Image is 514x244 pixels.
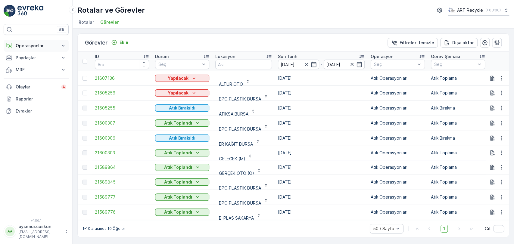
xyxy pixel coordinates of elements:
[95,54,99,60] p: ID
[400,40,434,46] p: Filtreleri temizle
[275,160,368,175] td: [DATE]
[83,91,87,95] div: Toggle Row Selected
[275,190,368,205] td: [DATE]
[95,105,149,111] a: 21605255
[19,224,62,230] p: aysenur.coskun
[275,146,368,160] td: [DATE]
[371,135,425,141] p: Atık Operasyonları
[371,209,425,215] p: Atık Operasyonları
[371,75,425,81] p: Atık Operasyonları
[388,38,438,48] button: Filtreleri temizle
[155,75,209,82] button: Yapılacak
[215,88,272,98] button: BPO PLASTİK BURSA
[155,149,209,156] button: Atık Toplandı
[77,5,145,15] p: Rotalar ve Görevler
[4,93,69,105] a: Raporlar
[164,120,192,126] p: Atık Toplandı
[219,96,261,102] p: BPO PLASTİK BURSA
[95,120,149,126] a: 21600307
[324,60,365,69] input: dd/mm/yyyy
[4,224,69,239] button: AAaysenur.coskun[EMAIL_ADDRESS][DOMAIN_NAME]
[158,61,200,67] p: Seç
[215,73,254,83] button: ALTUR OTO
[448,7,455,14] img: image_23.png
[320,61,322,68] p: -
[85,39,107,47] p: Görevler
[83,210,87,215] div: Toggle Row Selected
[215,133,264,143] button: ER KAĞIT BURSA
[17,5,43,17] img: logo_light-DOdMpM7g.png
[83,121,87,125] div: Toggle Row Selected
[371,54,393,60] p: Operasyon
[215,54,235,60] p: Lokasyon
[79,19,94,25] span: Rotalar
[83,195,87,199] div: Toggle Row Selected
[219,81,243,87] p: ALTUR OTO
[371,120,425,126] p: Atık Operasyonları
[100,19,119,25] span: Görevler
[215,148,256,158] button: GELECEK (M)
[4,81,69,93] a: Olaylar4
[164,209,192,215] p: Atık Toplandı
[219,126,261,132] p: BPO PLASTİK BURSA
[215,60,272,69] input: Ara
[83,165,87,170] div: Toggle Row Selected
[95,150,149,156] a: 21600303
[16,96,66,102] p: Raporlar
[62,85,65,89] p: 4
[83,180,87,184] div: Toggle Row Selected
[5,227,15,236] div: AA
[95,164,149,170] a: 21589864
[275,100,368,116] td: [DATE]
[275,85,368,100] td: [DATE]
[4,64,69,76] button: MRF
[155,208,209,216] button: Atık Toplandı
[155,134,209,142] button: Atık Bırakıldı
[434,61,476,67] p: Seç
[431,54,460,60] p: Görev Şeması
[95,194,149,200] a: 21589777
[485,226,491,232] span: Git
[155,54,169,60] p: Durum
[120,39,128,45] p: Ekle
[215,192,272,202] button: BPO PLASTİK BURSA
[278,60,319,69] input: dd/mm/yyyy
[431,90,485,96] p: Atık Toplama
[109,39,131,46] button: Ekle
[431,150,485,156] p: Atık Toplama
[95,179,149,185] a: 21589845
[215,118,272,128] button: BPO PLASTİK BURSA
[95,75,149,81] a: 21607136
[371,179,425,185] p: Atık Operasyonları
[83,150,87,155] div: Toggle Row Selected
[431,194,485,200] p: Atık Toplama
[16,43,57,49] p: Operasyonlar
[155,193,209,201] button: Atık Toplandı
[371,150,425,156] p: Atık Operasyonları
[371,90,425,96] p: Atık Operasyonları
[278,54,297,60] p: Son Tarih
[4,52,69,64] button: Paydaşlar
[16,67,57,73] p: MRF
[164,164,192,170] p: Atık Toplandı
[457,7,483,13] p: ART Recycle
[95,209,149,215] a: 21589776
[164,179,192,185] p: Atık Toplandı
[169,105,195,111] p: Atık Bırakıldı
[431,120,485,126] p: Atık Toplama
[4,219,69,222] span: v 1.50.1
[95,90,149,96] a: 21605256
[448,5,509,16] button: ART Recycle(+03:00)
[431,179,485,185] p: Atık Toplama
[431,135,485,141] p: Atık Bırakma
[164,150,192,156] p: Atık Toplandı
[275,131,368,146] td: [DATE]
[164,194,192,200] p: Atık Toplandı
[431,75,485,81] p: Atık Toplama
[275,71,368,85] td: [DATE]
[83,226,125,231] p: 1-10 arasında 10 Öğeler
